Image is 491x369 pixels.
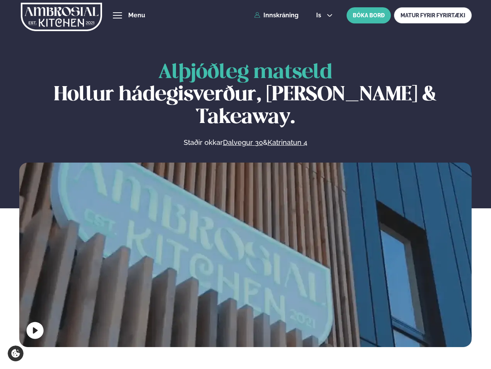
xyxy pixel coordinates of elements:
[21,1,102,33] img: logo
[394,7,472,23] a: MATUR FYRIR FYRIRTÆKI
[268,138,307,147] a: Katrinatun 4
[310,12,339,18] button: is
[113,11,122,20] button: hamburger
[223,138,263,147] a: Dalvegur 30
[158,63,332,82] span: Alþjóðleg matseld
[19,61,472,129] h1: Hollur hádegisverður, [PERSON_NAME] & Takeaway.
[347,7,391,23] button: BÓKA BORÐ
[100,138,391,147] p: Staðir okkar &
[254,12,298,19] a: Innskráning
[8,346,23,361] a: Cookie settings
[316,12,323,18] span: is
